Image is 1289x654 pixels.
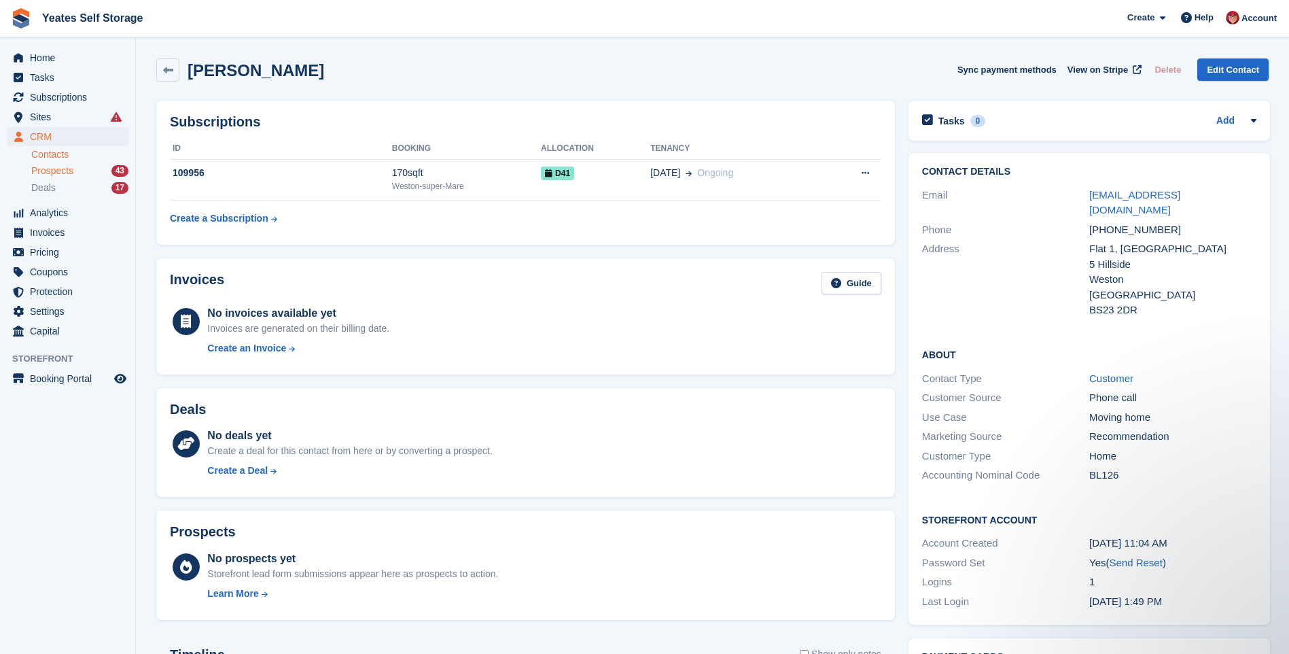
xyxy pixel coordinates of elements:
a: menu [7,282,128,301]
span: [DATE] [650,166,680,180]
h2: Contact Details [922,167,1256,177]
div: Use Case [922,410,1089,426]
th: Booking [392,138,541,160]
div: Learn More [207,587,258,601]
a: menu [7,68,128,87]
div: 170sqft [392,166,541,180]
div: Yes [1089,555,1256,571]
a: Learn More [207,587,498,601]
a: menu [7,302,128,321]
h2: About [922,347,1256,361]
span: CRM [30,127,111,146]
a: Contacts [31,148,128,161]
a: Create an Invoice [207,341,389,356]
div: Moving home [1089,410,1256,426]
button: Delete [1149,58,1186,81]
span: Analytics [30,203,111,222]
img: Wendie Tanner [1226,11,1239,24]
a: [EMAIL_ADDRESS][DOMAIN_NAME] [1089,189,1180,216]
a: Send Reset [1109,557,1162,568]
div: Create an Invoice [207,341,286,356]
span: Home [30,48,111,67]
div: 0 [970,115,986,127]
span: Protection [30,282,111,301]
span: Help [1195,11,1214,24]
span: Storefront [12,352,135,366]
div: Marketing Source [922,429,1089,445]
div: Password Set [922,555,1089,571]
div: Storefront lead form submissions appear here as prospects to action. [207,567,498,581]
img: stora-icon-8386f47178a22dfd0bd8f6a31ec36ba5ce8667c1dd55bd0f319d3a0aa187defe.svg [11,8,31,29]
a: Customer [1089,373,1133,384]
div: Account Created [922,536,1089,551]
a: Create a Deal [207,464,492,478]
a: menu [7,203,128,222]
div: No deals yet [207,428,492,444]
div: [PHONE_NUMBER] [1089,222,1256,238]
span: Account [1241,12,1277,25]
div: No invoices available yet [207,305,389,322]
a: Create a Subscription [170,206,277,231]
div: BS23 2DR [1089,303,1256,318]
span: Subscriptions [30,88,111,107]
a: Yeates Self Storage [37,7,149,29]
div: Weston-super-Mare [392,180,541,192]
div: Flat 1, [GEOGRAPHIC_DATA] [1089,241,1256,257]
a: Guide [822,272,881,294]
a: menu [7,48,128,67]
span: Capital [30,322,111,341]
th: Tenancy [650,138,822,160]
h2: Deals [170,402,206,417]
a: menu [7,262,128,281]
a: Prospects 43 [31,164,128,178]
div: No prospects yet [207,551,498,567]
span: Booking Portal [30,369,111,388]
span: Create [1127,11,1154,24]
div: Logins [922,574,1089,590]
div: 17 [111,182,128,194]
span: Tasks [30,68,111,87]
i: Smart entry sync failures have occurred [111,111,122,122]
span: D41 [541,167,574,180]
div: 1 [1089,574,1256,590]
a: View on Stripe [1062,58,1144,81]
span: Settings [30,302,111,321]
div: Create a Deal [207,464,268,478]
th: Allocation [541,138,650,160]
a: menu [7,243,128,262]
div: 5 Hillside [1089,257,1256,273]
span: View on Stripe [1067,63,1128,77]
div: Home [1089,449,1256,464]
div: Customer Type [922,449,1089,464]
h2: Storefront Account [922,513,1256,526]
span: ( ) [1106,557,1165,568]
div: 43 [111,165,128,177]
div: 109956 [170,166,392,180]
span: Invoices [30,223,111,242]
div: Last Login [922,594,1089,610]
a: Deals 17 [31,181,128,195]
div: Accounting Nominal Code [922,468,1089,483]
div: BL126 [1089,468,1256,483]
div: Create a Subscription [170,211,268,226]
a: menu [7,322,128,341]
h2: Invoices [170,272,224,294]
h2: [PERSON_NAME] [188,61,324,80]
div: Phone call [1089,390,1256,406]
div: Recommendation [1089,429,1256,445]
div: Create a deal for this contact from here or by converting a prospect. [207,444,492,458]
div: Address [922,241,1089,318]
div: Invoices are generated on their billing date. [207,322,389,336]
div: [DATE] 11:04 AM [1089,536,1256,551]
button: Sync payment methods [957,58,1057,81]
span: Deals [31,182,56,194]
a: Add [1216,114,1235,129]
span: Ongoing [697,167,733,178]
span: Pricing [30,243,111,262]
div: [GEOGRAPHIC_DATA] [1089,288,1256,303]
span: Coupons [30,262,111,281]
span: Prospects [31,165,73,177]
a: menu [7,127,128,146]
a: menu [7,369,128,388]
div: Weston [1089,272,1256,288]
